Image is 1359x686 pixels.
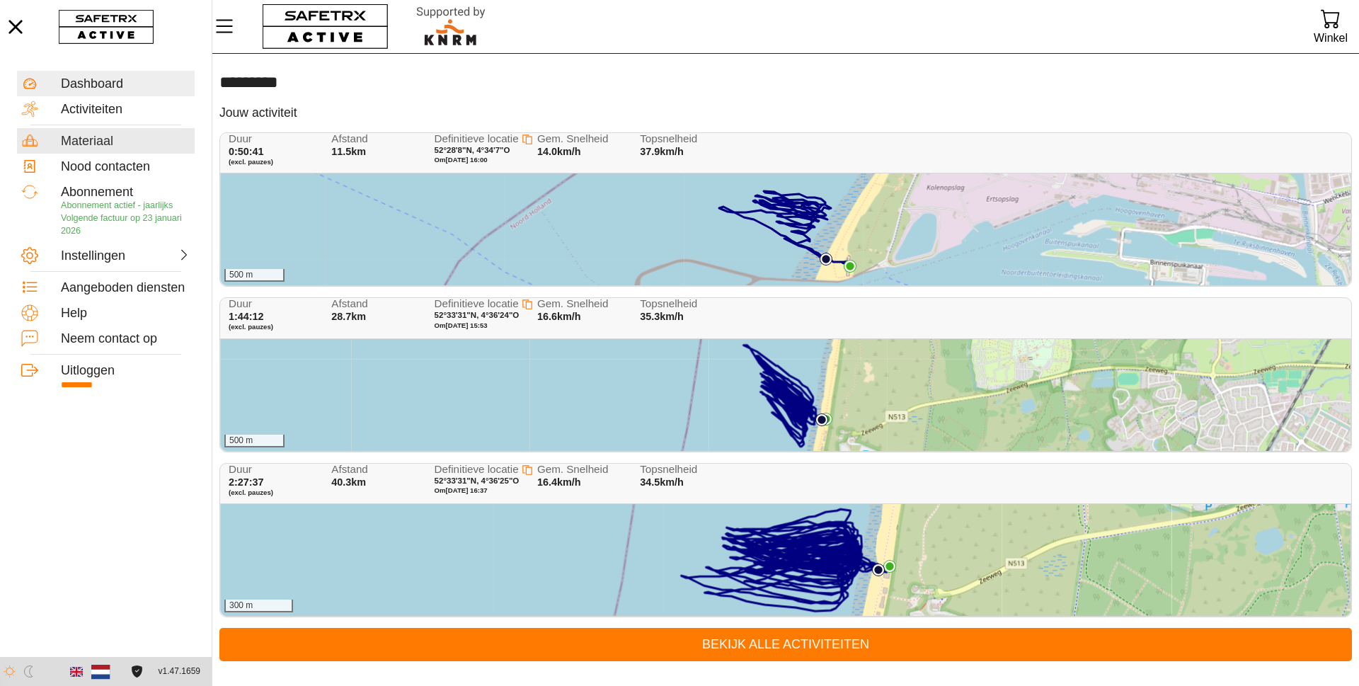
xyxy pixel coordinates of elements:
span: 52°28'8"N, 4°34'7"O [435,146,510,154]
span: 35.3km/h [640,311,684,322]
div: Help [61,306,190,321]
span: 0:50:41 [229,146,264,157]
div: Materiaal [61,134,190,149]
span: 52°33'31"N, 4°36'25"O [435,476,520,485]
span: 34.5km/h [640,476,684,488]
div: Activiteiten [61,102,190,118]
span: (excl. pauzes) [229,488,319,497]
button: v1.47.1659 [150,660,209,683]
span: (excl. pauzes) [229,158,319,166]
img: PathStart.svg [820,253,832,265]
span: 1:44:12 [229,311,264,322]
div: Neem contact op [61,331,190,347]
div: Instellingen [61,248,123,264]
span: Gem. Snelheid [537,464,628,476]
span: 11.5km [331,146,366,157]
span: Om [DATE] 15:53 [435,321,488,329]
span: 52°33'31"N, 4°36'24"O [435,311,520,319]
img: nl.svg [91,662,110,681]
span: 2:27:37 [229,476,264,488]
span: Topsnelheid [640,298,730,310]
img: en.svg [70,665,83,678]
button: Engels [64,660,88,684]
span: Duur [229,298,319,310]
span: v1.47.1659 [159,664,200,679]
span: Om [DATE] 16:37 [435,486,488,494]
span: (excl. pauzes) [229,323,319,331]
span: Duur [229,464,319,476]
img: ContactUs.svg [21,330,38,347]
span: 14.0km/h [537,146,581,157]
img: PathEnd.svg [844,260,856,273]
span: Om [DATE] 16:00 [435,156,488,164]
img: PathStart.svg [872,564,885,576]
div: 500 m [224,435,285,447]
img: PathStart.svg [815,413,828,426]
div: Abonnement [61,185,190,200]
span: Topsnelheid [640,133,730,145]
img: ModeLight.svg [4,665,16,678]
span: Abonnement actief - jaarlijks [61,200,173,210]
img: ModeDark.svg [23,665,35,678]
span: Topsnelheid [640,464,730,476]
div: Uitloggen [61,363,190,379]
img: Help.svg [21,304,38,321]
span: Definitieve locatie [435,132,519,144]
a: Bekijk alle activiteiten [219,628,1352,661]
span: 16.6km/h [537,311,581,322]
span: Duur [229,133,319,145]
span: Afstand [331,133,422,145]
img: PathEnd.svg [820,413,832,425]
span: 28.7km [331,311,366,322]
button: Nederlands [88,660,113,684]
span: Gem. Snelheid [537,133,628,145]
img: Equipment.svg [21,132,38,149]
img: PathEnd.svg [883,560,896,573]
div: Nood contacten [61,159,190,175]
span: Afstand [331,298,422,310]
img: RescueLogo.svg [400,4,502,50]
div: 500 m [224,269,285,282]
span: Gem. Snelheid [537,298,628,310]
span: Definitieve locatie [435,463,519,475]
span: Definitieve locatie [435,297,519,309]
div: Aangeboden diensten [61,280,190,296]
span: Volgende factuur op 23 januari 2026 [61,213,182,236]
a: Licentieovereenkomst [127,665,147,678]
div: Dashboard [61,76,190,92]
img: Activities.svg [21,101,38,118]
span: 37.9km/h [640,146,684,157]
span: 40.3km [331,476,366,488]
div: 300 m [224,600,293,612]
span: Bekijk alle activiteiten [231,634,1341,656]
span: 16.4km/h [537,476,581,488]
div: Winkel [1314,28,1348,47]
span: Afstand [331,464,422,476]
h5: Jouw activiteit [219,105,297,121]
button: Menu [212,11,248,41]
img: Subscription.svg [21,183,38,200]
